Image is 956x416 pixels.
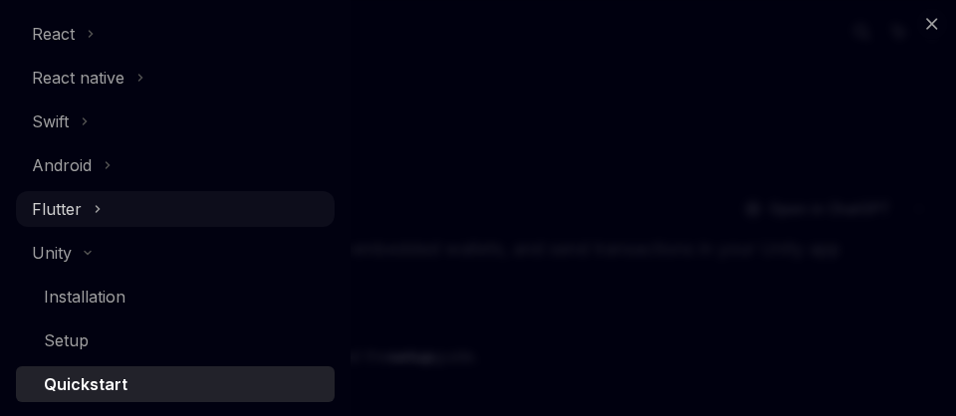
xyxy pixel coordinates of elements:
[32,197,82,221] div: Flutter
[16,366,335,402] a: Quickstart
[32,66,124,90] div: React native
[32,241,72,265] div: Unity
[44,328,89,352] div: Setup
[32,109,69,133] div: Swift
[44,372,127,396] div: Quickstart
[32,153,92,177] div: Android
[16,279,335,314] a: Installation
[32,22,75,46] div: React
[16,322,335,358] a: Setup
[44,285,125,309] div: Installation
